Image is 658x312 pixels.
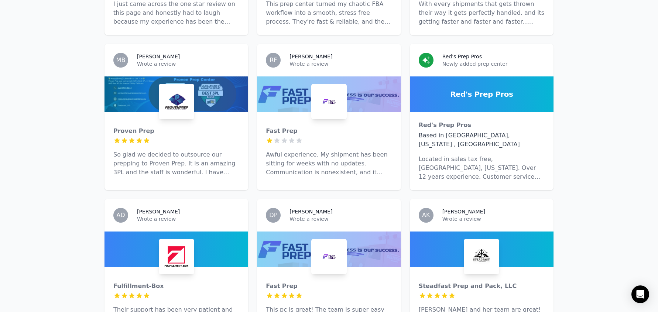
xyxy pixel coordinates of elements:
h3: [PERSON_NAME] [137,53,180,60]
a: Red's Prep ProsNewly added prep centerRed's Prep ProsRed's Prep ProsBased in [GEOGRAPHIC_DATA], [... [410,44,554,190]
div: Fulfillment-Box [113,282,239,291]
h3: Red's Prep Pros [442,53,482,60]
p: Wrote a review [289,60,392,68]
h3: [PERSON_NAME] [137,208,180,215]
a: RF[PERSON_NAME]Wrote a reviewFast PrepFast PrepAwful experience. My shipment has been sitting for... [257,44,401,190]
h3: [PERSON_NAME] [289,208,332,215]
span: MB [116,57,126,63]
div: Fast Prep [266,127,392,136]
div: Fast Prep [266,282,392,291]
p: Newly added prep center [442,60,545,68]
p: Located in sales tax free, [GEOGRAPHIC_DATA], [US_STATE]. Over 12 years experience. Customer serv... [419,155,545,181]
img: Fast Prep [313,85,345,118]
span: AD [116,212,125,218]
img: Fast Prep [313,240,345,273]
p: Wrote a review [137,215,239,223]
img: Fulfillment-Box [160,240,193,273]
img: Proven Prep [160,85,193,118]
span: AK [422,212,430,218]
div: Proven Prep [113,127,239,136]
div: Red's Prep Pros [419,121,545,130]
a: MB[PERSON_NAME]Wrote a reviewProven PrepProven PrepSo glad we decided to outsource our prepping t... [104,44,248,190]
p: So glad we decided to outsource our prepping to Proven Prep. It is an amazing 3PL and the staff i... [113,150,239,177]
img: Steadfast Prep and Pack, LLC [465,240,498,273]
p: Wrote a review [137,60,239,68]
div: Open Intercom Messenger [631,285,649,303]
span: Red's Prep Pros [450,89,513,99]
span: DP [269,212,277,218]
div: Based in [GEOGRAPHIC_DATA], [US_STATE] , [GEOGRAPHIC_DATA] [419,131,545,149]
div: Steadfast Prep and Pack, LLC [419,282,545,291]
h3: [PERSON_NAME] [442,208,485,215]
p: Awful experience. My shipment has been sitting for weeks with no updates. Communication is nonexi... [266,150,392,177]
h3: [PERSON_NAME] [289,53,332,60]
span: RF [270,57,277,63]
p: Wrote a review [442,215,545,223]
p: Wrote a review [289,215,392,223]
